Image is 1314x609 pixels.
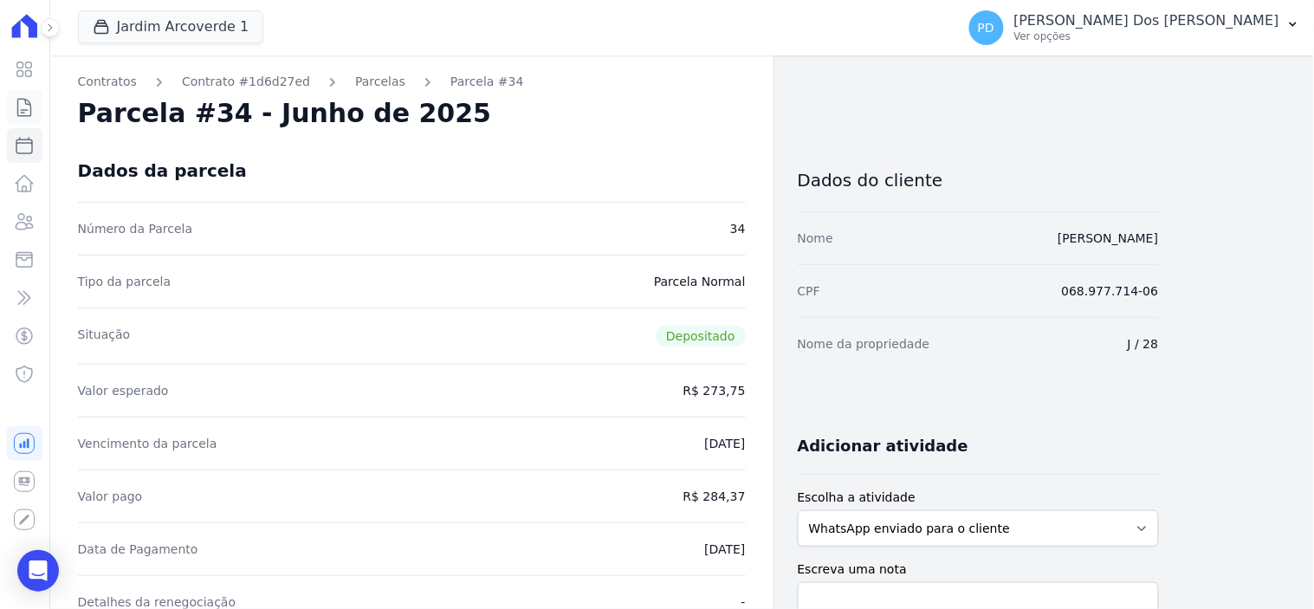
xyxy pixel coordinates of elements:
[78,220,193,237] dt: Número da Parcela
[78,488,143,505] dt: Valor pago
[1058,231,1158,245] a: [PERSON_NAME]
[798,436,968,457] h3: Adicionar atividade
[1014,29,1279,43] p: Ver opções
[78,541,198,558] dt: Data de Pagamento
[78,73,746,91] nav: Breadcrumb
[450,73,524,91] a: Parcela #34
[704,435,745,452] dd: [DATE]
[798,230,833,247] dt: Nome
[78,160,247,181] div: Dados da parcela
[78,98,492,129] h2: Parcela #34 - Junho de 2025
[1128,335,1159,353] dd: J / 28
[798,170,1159,191] h3: Dados do cliente
[17,550,59,592] div: Open Intercom Messenger
[182,73,310,91] a: Contrato #1d6d27ed
[1014,12,1279,29] p: [PERSON_NAME] Dos [PERSON_NAME]
[656,326,746,347] span: Depositado
[978,22,994,34] span: PD
[78,73,137,91] a: Contratos
[798,282,820,300] dt: CPF
[955,3,1314,52] button: PD [PERSON_NAME] Dos [PERSON_NAME] Ver opções
[683,382,746,399] dd: R$ 273,75
[355,73,405,91] a: Parcelas
[798,560,1159,579] label: Escreva uma nota
[704,541,745,558] dd: [DATE]
[798,489,1159,507] label: Escolha a atividade
[1062,282,1159,300] dd: 068.977.714-06
[654,273,746,290] dd: Parcela Normal
[78,382,169,399] dt: Valor esperado
[798,335,930,353] dt: Nome da propriedade
[78,10,264,43] button: Jardim Arcoverde 1
[683,488,746,505] dd: R$ 284,37
[78,273,172,290] dt: Tipo da parcela
[730,220,746,237] dd: 34
[78,326,131,347] dt: Situação
[78,435,217,452] dt: Vencimento da parcela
